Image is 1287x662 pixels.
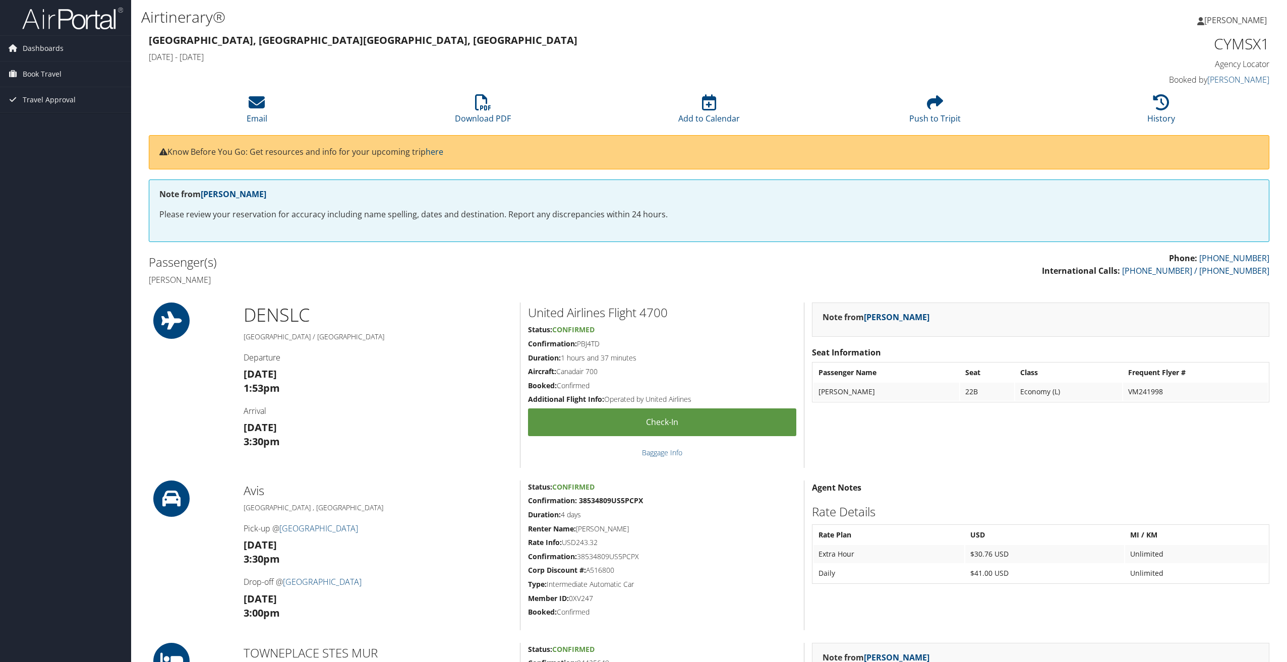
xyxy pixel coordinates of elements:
strong: Aircraft: [528,367,556,376]
a: [PHONE_NUMBER] [1199,253,1269,264]
th: Passenger Name [813,364,959,382]
strong: 3:00pm [244,606,280,620]
h5: PBJ4TD [528,339,796,349]
strong: [DATE] [244,592,277,606]
a: Baggage Info [642,448,682,457]
a: [PERSON_NAME] [201,189,266,200]
td: $30.76 USD [965,545,1125,563]
span: Confirmed [552,482,595,492]
strong: Booked: [528,607,557,617]
h4: Pick-up @ [244,523,512,534]
strong: [GEOGRAPHIC_DATA], [GEOGRAPHIC_DATA] [GEOGRAPHIC_DATA], [GEOGRAPHIC_DATA] [149,33,577,47]
strong: Status: [528,644,552,654]
strong: Confirmation: 38534809US5PCPX [528,496,643,505]
strong: Duration: [528,353,561,363]
h5: USD243.32 [528,537,796,548]
strong: Seat Information [812,347,881,358]
h5: A516800 [528,565,796,575]
p: Please review your reservation for accuracy including name spelling, dates and destination. Repor... [159,208,1259,221]
span: Confirmed [552,325,595,334]
h1: DEN SLC [244,303,512,328]
strong: Note from [159,189,266,200]
h5: [PERSON_NAME] [528,524,796,534]
span: Confirmed [552,644,595,654]
span: Dashboards [23,36,64,61]
th: Rate Plan [813,526,964,544]
a: Download PDF [455,100,511,124]
h2: TOWNEPLACE STES MUR [244,644,512,661]
strong: Member ID: [528,593,569,603]
h4: Agency Locator [1001,58,1269,70]
td: Extra Hour [813,545,964,563]
strong: International Calls: [1042,265,1120,276]
strong: Phone: [1169,253,1197,264]
td: $41.00 USD [965,564,1125,582]
h5: 0XV247 [528,593,796,604]
h2: Passenger(s) [149,254,701,271]
th: Class [1015,364,1122,382]
h5: 1 hours and 37 minutes [528,353,796,363]
h4: Departure [244,352,512,363]
h5: Confirmed [528,607,796,617]
strong: Booked: [528,381,557,390]
a: [GEOGRAPHIC_DATA] [283,576,362,587]
td: [PERSON_NAME] [813,383,959,401]
strong: 1:53pm [244,381,280,395]
strong: Rate Info: [528,537,562,547]
a: [PHONE_NUMBER] / [PHONE_NUMBER] [1122,265,1269,276]
td: VM241998 [1123,383,1268,401]
strong: 3:30pm [244,435,280,448]
strong: Type: [528,579,547,589]
a: Add to Calendar [678,100,740,124]
h2: Rate Details [812,503,1269,520]
h5: 4 days [528,510,796,520]
td: 22B [960,383,1014,401]
h2: Avis [244,482,512,499]
h2: United Airlines Flight 4700 [528,304,796,321]
a: Email [247,100,267,124]
th: Frequent Flyer # [1123,364,1268,382]
strong: Renter Name: [528,524,576,533]
a: [PERSON_NAME] [1207,74,1269,85]
span: [PERSON_NAME] [1204,15,1267,26]
strong: Additional Flight Info: [528,394,604,404]
h4: Arrival [244,405,512,416]
h5: 38534809US5PCPX [528,552,796,562]
th: MI / KM [1125,526,1268,544]
h4: [PERSON_NAME] [149,274,701,285]
h1: Airtinerary® [141,7,898,28]
td: Economy (L) [1015,383,1122,401]
span: Book Travel [23,62,62,87]
strong: Note from [823,312,929,323]
h5: [GEOGRAPHIC_DATA] , [GEOGRAPHIC_DATA] [244,503,512,513]
th: USD [965,526,1125,544]
h5: Confirmed [528,381,796,391]
a: History [1147,100,1175,124]
h1: CYMSX1 [1001,33,1269,54]
strong: Corp Discount #: [528,565,586,575]
strong: [DATE] [244,538,277,552]
p: Know Before You Go: Get resources and info for your upcoming trip [159,146,1259,159]
h4: Drop-off @ [244,576,512,587]
a: [GEOGRAPHIC_DATA] [279,523,358,534]
strong: Status: [528,482,552,492]
strong: Agent Notes [812,482,861,493]
strong: Duration: [528,510,561,519]
h5: [GEOGRAPHIC_DATA] / [GEOGRAPHIC_DATA] [244,332,512,342]
a: [PERSON_NAME] [864,312,929,323]
h5: Intermediate Automatic Car [528,579,796,589]
a: [PERSON_NAME] [1197,5,1277,35]
h4: [DATE] - [DATE] [149,51,985,63]
a: Check-in [528,408,796,436]
strong: [DATE] [244,420,277,434]
a: Push to Tripit [909,100,961,124]
span: Travel Approval [23,87,76,112]
h5: Canadair 700 [528,367,796,377]
strong: Confirmation: [528,339,577,348]
strong: 3:30pm [244,552,280,566]
strong: Confirmation: [528,552,577,561]
img: airportal-logo.png [22,7,123,30]
h5: Operated by United Airlines [528,394,796,404]
td: Daily [813,564,964,582]
th: Seat [960,364,1014,382]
